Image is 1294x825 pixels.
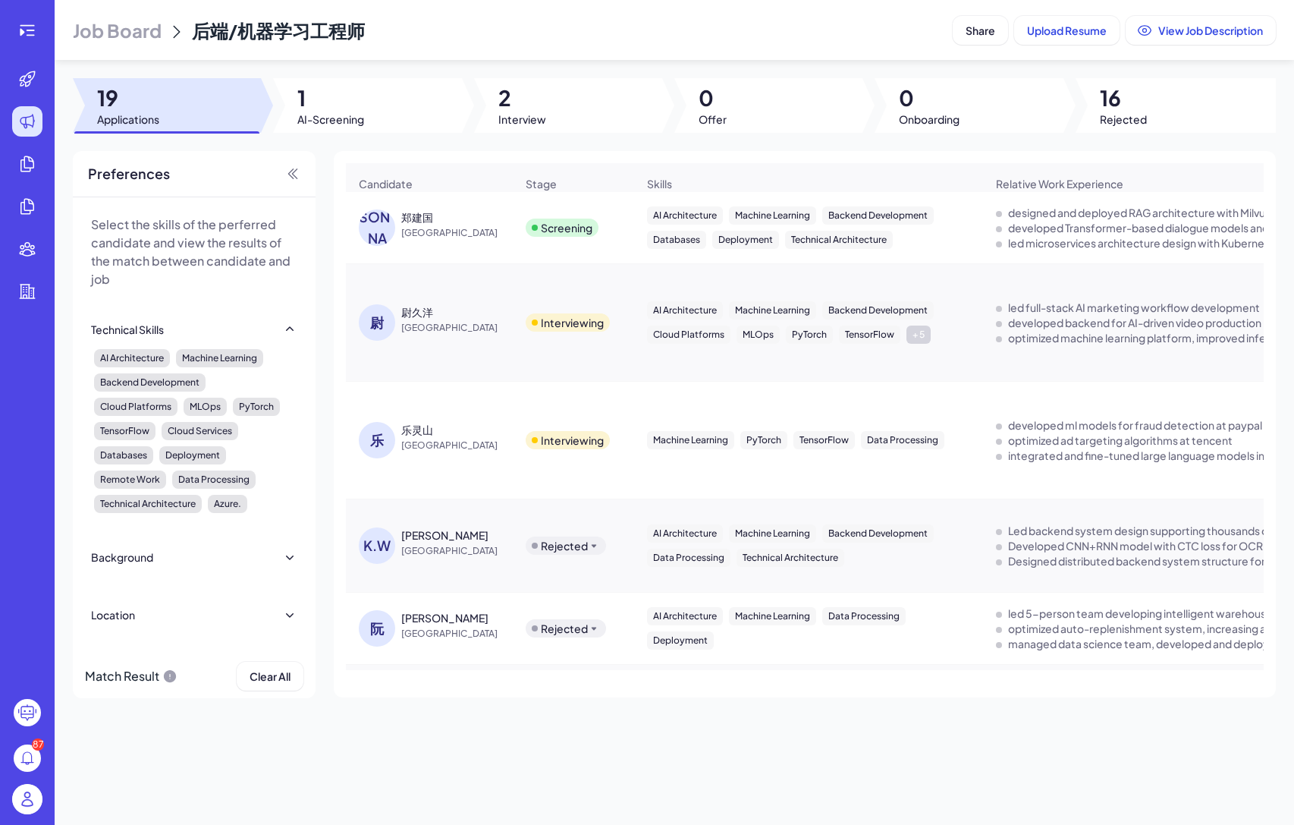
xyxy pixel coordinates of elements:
span: Rejected [1100,112,1147,127]
div: Rejected [541,538,588,553]
div: Cloud Services [162,422,238,440]
div: Data Processing [861,431,944,449]
div: AI Architecture [647,607,723,625]
span: 后端/机器学习工程师 [192,19,365,42]
span: 0 [899,84,960,112]
div: optimized ad targeting algorithms at tencent [1008,433,1233,448]
div: Deployment [159,446,226,464]
div: Location [91,607,135,622]
span: [GEOGRAPHIC_DATA] [401,438,515,453]
div: Interviewing [541,315,604,330]
button: Share [953,16,1008,45]
div: Technical Architecture [785,231,893,249]
span: Share [966,24,995,37]
span: 16 [1100,84,1147,112]
span: [GEOGRAPHIC_DATA] [401,225,515,241]
div: AI Architecture [647,206,723,225]
span: [GEOGRAPHIC_DATA] [401,543,515,559]
img: user_logo.png [12,784,42,814]
span: Clear All [250,669,291,683]
div: Background [91,549,153,565]
div: Machine Learning [647,431,734,449]
span: 0 [699,84,727,112]
span: Applications [97,112,159,127]
p: Select the skills of the perferred candidate and view the results of the match between candidate ... [91,216,297,288]
div: TensorFlow [94,422,155,440]
div: Technical Architecture [94,495,202,513]
div: TensorFlow [793,431,855,449]
span: [GEOGRAPHIC_DATA] [401,626,515,641]
div: 郑建国 [401,209,433,225]
div: Data Processing [822,607,906,625]
button: Clear All [237,662,303,691]
div: TensorFlow [839,326,900,344]
div: Cloud Platforms [647,326,730,344]
div: AI Architecture [647,524,723,543]
div: KEHWA WENG [401,527,488,543]
div: Databases [94,446,153,464]
div: Data Processing [172,471,256,489]
span: Offer [699,112,727,127]
div: 乐灵山 [401,422,433,437]
div: + 5 [906,326,931,344]
div: Machine Learning [729,524,816,543]
div: AI Architecture [94,349,170,367]
div: Technical Architecture [737,549,844,567]
div: Screening [541,220,592,235]
span: AI-Screening [297,112,364,127]
span: Candidate [359,176,413,191]
div: AI Architecture [647,301,723,320]
span: View Job Description [1158,24,1263,37]
div: MLOps [184,398,227,416]
div: 乐 [359,422,395,458]
div: Machine Learning [729,206,816,225]
span: Relative Work Experience [996,176,1123,191]
div: 尉久洋 [401,304,433,320]
div: Backend Development [822,301,934,320]
div: Rejected [541,621,588,636]
span: Interview [498,112,546,127]
span: 2 [498,84,546,112]
div: Interviewing [541,433,604,448]
span: 19 [97,84,159,112]
button: Upload Resume [1014,16,1120,45]
span: Preferences [88,163,170,184]
span: Skills [647,176,672,191]
div: Deployment [647,631,714,650]
div: 尉 [359,304,395,341]
div: 阮 [359,610,395,647]
span: Onboarding [899,112,960,127]
div: Machine Learning [729,301,816,320]
div: Backend Development [822,206,934,225]
div: MLOps [737,326,780,344]
span: [GEOGRAPHIC_DATA] [401,320,515,335]
div: K.W [359,527,395,564]
span: Stage [526,176,557,191]
div: Machine Learning [729,607,816,625]
div: Backend Development [94,373,206,392]
div: 阮田 [401,610,488,625]
div: PyTorch [786,326,833,344]
div: Remote Work [94,471,166,489]
span: Job Board [73,18,162,43]
div: [PERSON_NAME] [359,209,395,246]
div: Technical Skills [91,322,164,337]
div: Backend Development [822,524,934,543]
div: Deployment [712,231,779,249]
div: PyTorch [233,398,280,416]
div: Databases [647,231,706,249]
div: Cloud Platforms [94,398,177,416]
div: developed ml models for fraud detection at paypal [1008,417,1262,433]
button: View Job Description [1126,16,1276,45]
div: Match Result [85,662,177,691]
div: Azure. [208,495,247,513]
div: led full-stack AI marketing workflow development [1008,300,1260,315]
div: PyTorch [740,431,787,449]
span: 1 [297,84,364,112]
div: Data Processing [647,549,730,567]
span: Upload Resume [1027,24,1107,37]
div: Machine Learning [176,349,263,367]
div: 87 [32,738,44,751]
